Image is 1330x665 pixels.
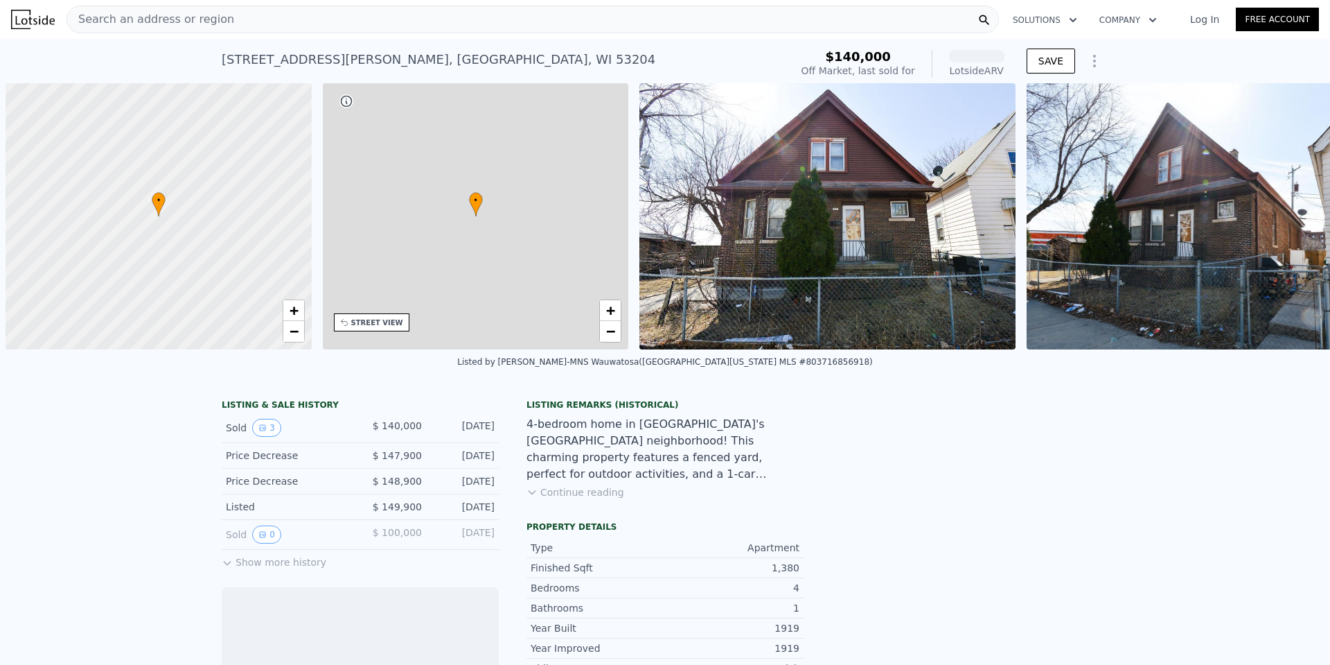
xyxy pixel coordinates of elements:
[11,10,55,29] img: Lotside
[531,601,665,615] div: Bathrooms
[1173,12,1236,26] a: Log In
[222,50,655,69] div: [STREET_ADDRESS][PERSON_NAME] , [GEOGRAPHIC_DATA] , WI 53204
[373,450,422,461] span: $ 147,900
[665,601,799,615] div: 1
[252,419,281,437] button: View historical data
[1027,49,1075,74] button: SAVE
[469,194,483,207] span: •
[283,300,304,321] a: Zoom in
[226,526,349,544] div: Sold
[67,11,234,28] span: Search an address or region
[531,541,665,555] div: Type
[600,321,621,342] a: Zoom out
[152,192,166,216] div: •
[226,500,349,514] div: Listed
[665,621,799,635] div: 1919
[1088,8,1168,33] button: Company
[226,449,349,463] div: Price Decrease
[433,449,495,463] div: [DATE]
[1236,8,1319,31] a: Free Account
[433,474,495,488] div: [DATE]
[373,527,422,538] span: $ 100,000
[351,318,403,328] div: STREET VIEW
[373,420,422,431] span: $ 140,000
[606,322,615,340] span: −
[665,541,799,555] div: Apartment
[1002,8,1088,33] button: Solutions
[949,64,1004,78] div: Lotside ARV
[606,302,615,319] span: +
[289,302,298,319] span: +
[433,500,495,514] div: [DATE]
[526,485,624,499] button: Continue reading
[433,419,495,437] div: [DATE]
[531,641,665,655] div: Year Improved
[152,194,166,207] span: •
[600,300,621,321] a: Zoom in
[373,501,422,512] span: $ 149,900
[665,581,799,595] div: 4
[373,476,422,487] span: $ 148,900
[531,621,665,635] div: Year Built
[283,321,304,342] a: Zoom out
[801,64,915,78] div: Off Market, last sold for
[469,192,483,216] div: •
[665,641,799,655] div: 1919
[531,581,665,595] div: Bedrooms
[531,561,665,575] div: Finished Sqft
[526,521,804,533] div: Property details
[226,474,349,488] div: Price Decrease
[526,399,804,411] div: Listing Remarks (Historical)
[825,49,891,64] span: $140,000
[665,561,799,575] div: 1,380
[226,419,349,437] div: Sold
[526,416,804,483] div: 4-bedroom home in [GEOGRAPHIC_DATA]'s [GEOGRAPHIC_DATA] neighborhood! This charming property feat...
[222,399,499,413] div: LISTING & SALE HISTORY
[457,357,872,367] div: Listed by [PERSON_NAME]-MNS Wauwatosa ([GEOGRAPHIC_DATA][US_STATE] MLS #803716856918)
[1081,47,1108,75] button: Show Options
[433,526,495,544] div: [DATE]
[252,526,281,544] button: View historical data
[289,322,298,340] span: −
[639,83,1015,349] img: Sale: 128519344 Parcel: 100872834
[222,550,326,569] button: Show more history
